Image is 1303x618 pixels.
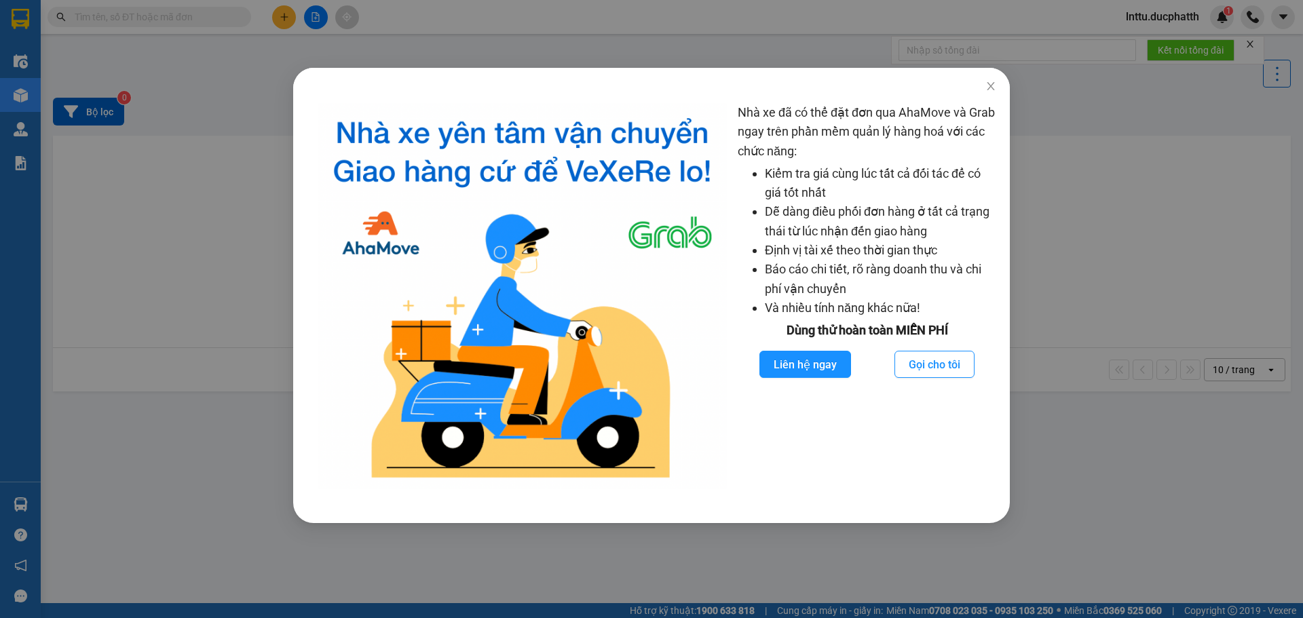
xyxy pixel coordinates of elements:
span: close [985,81,996,92]
li: Dễ dàng điều phối đơn hàng ở tất cả trạng thái từ lúc nhận đến giao hàng [765,202,996,241]
div: Dùng thử hoàn toàn MIỄN PHÍ [738,321,996,340]
span: Gọi cho tôi [909,356,960,373]
span: Liên hệ ngay [774,356,837,373]
li: Kiểm tra giá cùng lúc tất cả đối tác để có giá tốt nhất [765,164,996,203]
img: logo [318,103,727,489]
li: Và nhiều tính năng khác nữa! [765,298,996,317]
div: Nhà xe đã có thể đặt đơn qua AhaMove và Grab ngay trên phần mềm quản lý hàng hoá với các chức năng: [738,103,996,489]
li: Định vị tài xế theo thời gian thực [765,241,996,260]
li: Báo cáo chi tiết, rõ ràng doanh thu và chi phí vận chuyển [765,260,996,298]
button: Liên hệ ngay [759,351,851,378]
button: Gọi cho tôi [894,351,975,378]
button: Close [972,68,1010,106]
